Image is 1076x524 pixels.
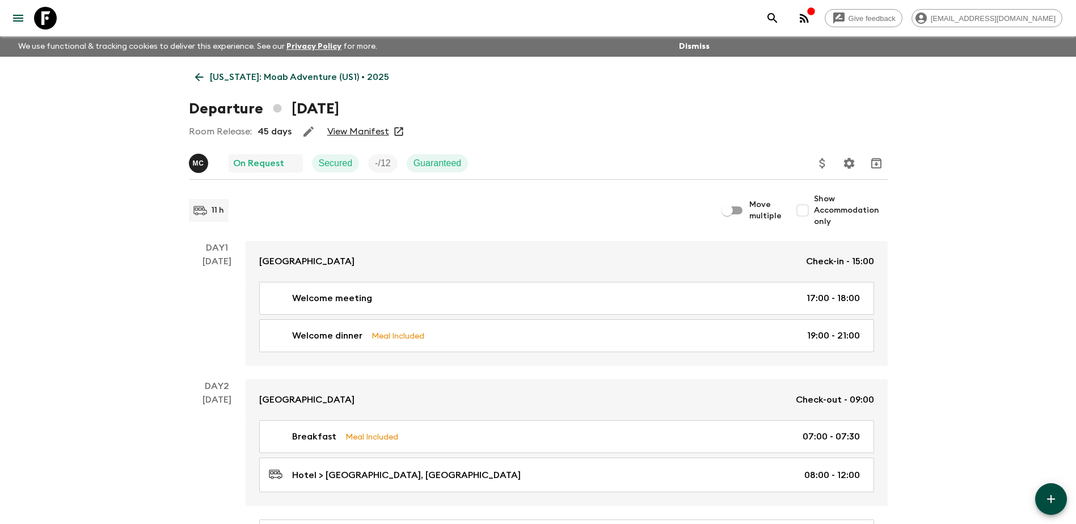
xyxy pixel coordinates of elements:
span: Show Accommodation only [814,193,888,227]
button: search adventures [761,7,784,29]
button: Update Price, Early Bird Discount and Costs [811,152,834,175]
p: M C [193,159,204,168]
p: [GEOGRAPHIC_DATA] [259,255,355,268]
p: Guaranteed [413,157,462,170]
p: Welcome dinner [292,329,362,343]
button: menu [7,7,29,29]
p: On Request [233,157,284,170]
a: Welcome dinnerMeal Included19:00 - 21:00 [259,319,874,352]
p: 45 days [258,125,292,138]
p: 17:00 - 18:00 [807,291,860,305]
p: 11 h [212,205,224,216]
p: Room Release: [189,125,252,138]
p: 08:00 - 12:00 [804,468,860,482]
span: Give feedback [842,14,902,23]
p: 19:00 - 21:00 [807,329,860,343]
p: Day 1 [189,241,246,255]
p: - / 12 [375,157,391,170]
div: [EMAIL_ADDRESS][DOMAIN_NAME] [912,9,1062,27]
button: Dismiss [676,39,712,54]
button: MC [189,154,210,173]
p: We use functional & tracking cookies to deliver this experience. See our for more. [14,36,382,57]
p: 07:00 - 07:30 [803,430,860,443]
p: Meal Included [372,329,424,342]
a: Hotel > [GEOGRAPHIC_DATA], [GEOGRAPHIC_DATA]08:00 - 12:00 [259,458,874,492]
a: View Manifest [327,126,389,137]
button: Settings [838,152,860,175]
div: Trip Fill [368,154,398,172]
p: [GEOGRAPHIC_DATA] [259,393,355,407]
a: [US_STATE]: Moab Adventure (US1) • 2025 [189,66,395,88]
p: Breakfast [292,430,336,443]
span: [EMAIL_ADDRESS][DOMAIN_NAME] [925,14,1062,23]
p: Secured [319,157,353,170]
p: [US_STATE]: Moab Adventure (US1) • 2025 [210,70,389,84]
a: BreakfastMeal Included07:00 - 07:30 [259,420,874,453]
p: Day 2 [189,379,246,393]
div: Secured [312,154,360,172]
a: [GEOGRAPHIC_DATA]Check-out - 09:00 [246,379,888,420]
p: Hotel > [GEOGRAPHIC_DATA], [GEOGRAPHIC_DATA] [292,468,521,482]
a: Give feedback [825,9,902,27]
a: Welcome meeting17:00 - 18:00 [259,282,874,315]
div: [DATE] [202,255,231,366]
h1: Departure [DATE] [189,98,339,120]
p: Check-in - 15:00 [806,255,874,268]
p: Check-out - 09:00 [796,393,874,407]
a: Privacy Policy [286,43,341,50]
button: Archive (Completed, Cancelled or Unsynced Departures only) [865,152,888,175]
span: Move multiple [749,199,782,222]
a: [GEOGRAPHIC_DATA]Check-in - 15:00 [246,241,888,282]
p: Meal Included [345,430,398,443]
span: Megan Chinworth [189,157,210,166]
p: Welcome meeting [292,291,372,305]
